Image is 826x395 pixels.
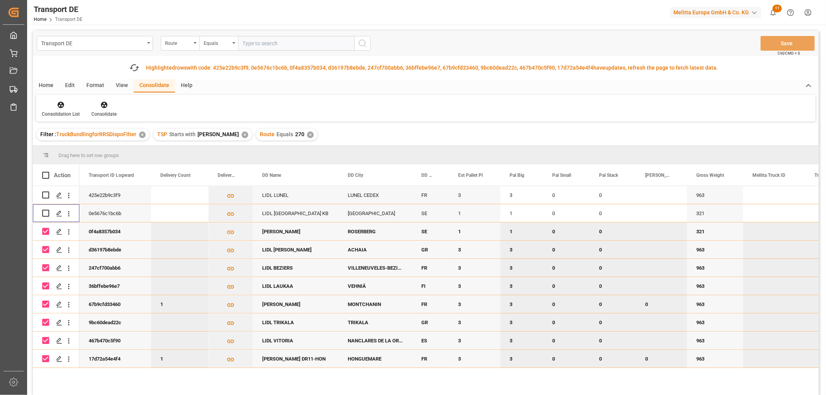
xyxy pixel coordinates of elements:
[590,313,636,331] div: 0
[449,241,500,258] div: 3
[79,241,151,258] div: d36197b8ebde
[412,295,449,313] div: FR
[590,241,636,258] div: 0
[636,295,687,313] div: 0
[421,173,433,178] span: DD Country
[687,295,743,313] div: 963
[412,277,449,295] div: FI
[687,350,743,368] div: 963
[262,173,281,178] span: DD Name
[33,350,79,368] div: Press SPACE to deselect this row.
[33,313,79,332] div: Press SPACE to deselect this row.
[58,152,119,158] span: Drag here to set row groups
[79,295,151,313] div: 67b9cfd33460
[543,332,590,349] div: 0
[590,295,636,313] div: 0
[242,132,248,138] div: ✕
[590,204,636,222] div: 0
[160,173,191,178] span: Delivery Count
[199,36,238,51] button: open menu
[157,131,167,137] span: TSP
[134,79,175,92] div: Consolidate
[91,111,117,118] div: Consolidate
[590,332,636,349] div: 0
[89,173,134,178] span: Transport ID Logward
[139,132,146,138] div: ✕
[175,65,187,71] span: rows
[543,350,590,368] div: 0
[590,350,636,368] div: 0
[338,186,412,204] div: LUNEL CEDEX
[449,295,500,313] div: 3
[670,5,764,20] button: Melitta Europa GmbH & Co. KG
[338,222,412,240] div: ROSERBERG
[33,79,59,92] div: Home
[543,204,590,222] div: 0
[338,259,412,277] div: VILLENEUVELES-BEZIERS
[338,241,412,258] div: ACHAIA
[338,350,412,368] div: HONGUEMARE
[543,241,590,258] div: 0
[645,173,671,178] span: [PERSON_NAME]
[543,313,590,331] div: 0
[260,131,275,137] span: Route
[81,79,110,92] div: Format
[146,64,718,72] div: Highlighted with code: 425e22b9c3f9, 0e5676c1bc6b, 0f4a8357b034, d36197b8ebde, 247cf700abb6, 36bf...
[253,222,338,240] div: [PERSON_NAME]
[79,222,151,240] div: 0f4a8357b034
[253,332,338,349] div: LIDL VITORIA
[412,259,449,277] div: FR
[500,259,543,277] div: 3
[687,204,743,222] div: 321
[500,313,543,331] div: 3
[33,222,79,241] div: Press SPACE to deselect this row.
[110,79,134,92] div: View
[500,295,543,313] div: 3
[151,350,208,368] div: 1
[218,173,237,178] span: Delivery List
[449,332,500,349] div: 3
[79,313,151,331] div: 9bc60dead22c
[412,222,449,240] div: SE
[253,259,338,277] div: LIDL BEZIERS
[161,36,199,51] button: open menu
[253,313,338,331] div: LIDL TRIKALA
[33,295,79,313] div: Press SPACE to deselect this row.
[782,4,799,21] button: Help Center
[543,259,590,277] div: 0
[500,241,543,258] div: 3
[764,4,782,21] button: show 11 new notifications
[79,186,151,204] div: 425e22b9c3f9
[79,259,151,277] div: 247cf700abb6
[175,79,198,92] div: Help
[590,277,636,295] div: 0
[79,277,151,295] div: 36bffebe96e7
[33,277,79,295] div: Press SPACE to deselect this row.
[778,50,800,56] span: Ctrl/CMD + S
[687,277,743,295] div: 963
[687,332,743,349] div: 963
[338,332,412,349] div: NANCLARES DE LA ORCA (ALAVA)
[59,79,81,92] div: Edit
[33,332,79,350] div: Press SPACE to deselect this row.
[253,277,338,295] div: LIDL LAUKAA
[33,241,79,259] div: Press SPACE to deselect this row.
[348,173,363,178] span: DD City
[412,204,449,222] div: SE
[276,131,293,137] span: Equals
[338,313,412,331] div: TRIKALA
[449,277,500,295] div: 3
[590,222,636,240] div: 0
[458,173,483,178] span: Est Pallet Pl
[552,173,571,178] span: Pal Small
[773,5,782,12] span: 11
[34,3,82,15] div: Transport DE
[500,204,543,222] div: 1
[687,241,743,258] div: 963
[54,172,70,179] div: Action
[449,186,500,204] div: 3
[253,241,338,258] div: LIDL [PERSON_NAME]
[197,131,239,137] span: [PERSON_NAME]
[752,173,785,178] span: Melitta Truck ID
[238,36,354,51] input: Type to search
